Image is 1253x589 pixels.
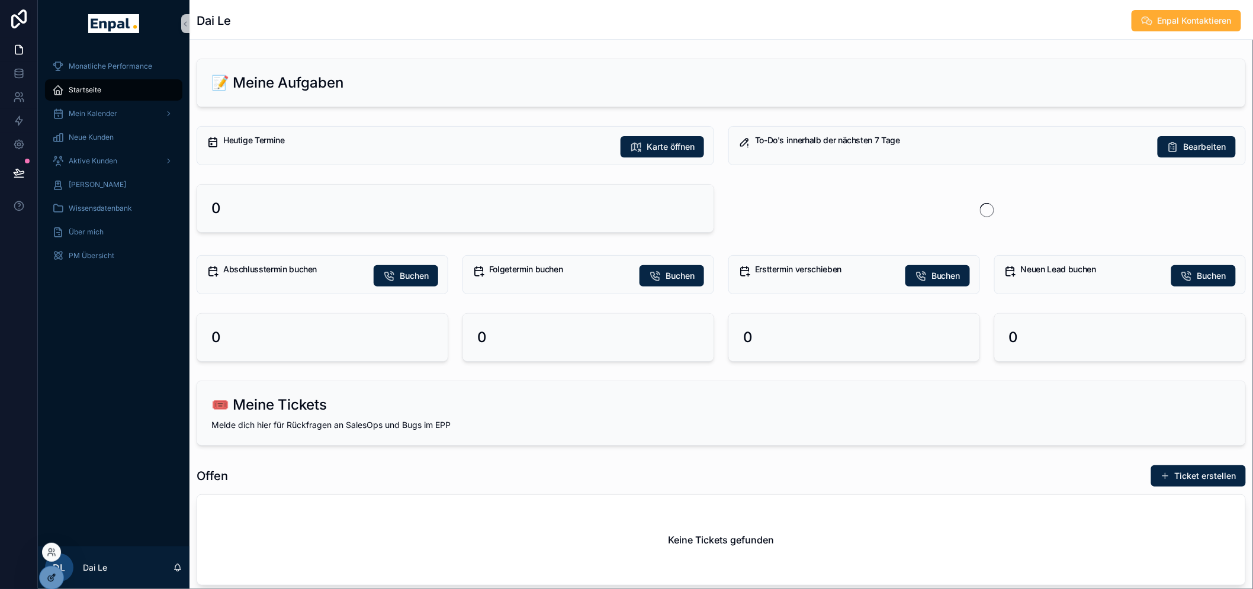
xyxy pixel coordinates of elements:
h5: Heutige Termine [223,136,611,144]
span: Wissensdatenbank [69,204,132,213]
button: Bearbeiten [1158,136,1236,157]
a: [PERSON_NAME] [45,174,182,195]
img: App logo [88,14,139,33]
span: Monatliche Performance [69,62,152,71]
span: Buchen [400,270,429,282]
p: Dai Le [83,562,107,574]
span: Buchen [931,270,960,282]
span: Über mich [69,227,104,237]
span: Aktive Kunden [69,156,117,166]
h2: 0 [743,328,753,347]
span: Bearbeiten [1184,141,1226,153]
span: PM Übersicht [69,251,114,260]
button: Buchen [640,265,704,287]
span: Buchen [666,270,695,282]
a: Monatliche Performance [45,56,182,77]
h2: 🎟️ Meine Tickets [211,395,327,414]
a: Über mich [45,221,182,243]
button: Buchen [1171,265,1236,287]
h2: 0 [211,199,221,218]
h2: 0 [477,328,487,347]
a: Neue Kunden [45,127,182,148]
button: Ticket erstellen [1151,465,1246,487]
h5: Abschlusstermin buchen [223,265,364,273]
button: Buchen [374,265,438,287]
h2: Keine Tickets gefunden [669,533,775,547]
a: Wissensdatenbank [45,198,182,219]
span: [PERSON_NAME] [69,180,126,189]
a: Mein Kalender [45,103,182,124]
h1: Dai Le [197,12,231,29]
h2: 0 [211,328,221,347]
span: Buchen [1197,270,1226,282]
span: Startseite [69,85,101,95]
button: Buchen [905,265,970,287]
h2: 📝 Meine Aufgaben [211,73,343,92]
h1: Offen [197,468,228,484]
a: PM Übersicht [45,245,182,266]
span: Enpal Kontaktieren [1158,15,1232,27]
span: Melde dich hier für Rückfragen an SalesOps und Bugs im EPP [211,420,451,430]
a: Aktive Kunden [45,150,182,172]
span: Karte öffnen [647,141,695,153]
button: Enpal Kontaktieren [1132,10,1241,31]
div: scrollable content [38,47,189,282]
button: Karte öffnen [621,136,704,157]
span: Mein Kalender [69,109,117,118]
span: Neue Kunden [69,133,114,142]
h2: 0 [1009,328,1019,347]
h5: Neuen Lead buchen [1021,265,1162,273]
a: Startseite [45,79,182,101]
h5: Folgetermin buchen [489,265,630,273]
h5: Ersttermin verschieben [755,265,896,273]
h5: To-Do's innerhalb der nächsten 7 Tage [755,136,1148,144]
